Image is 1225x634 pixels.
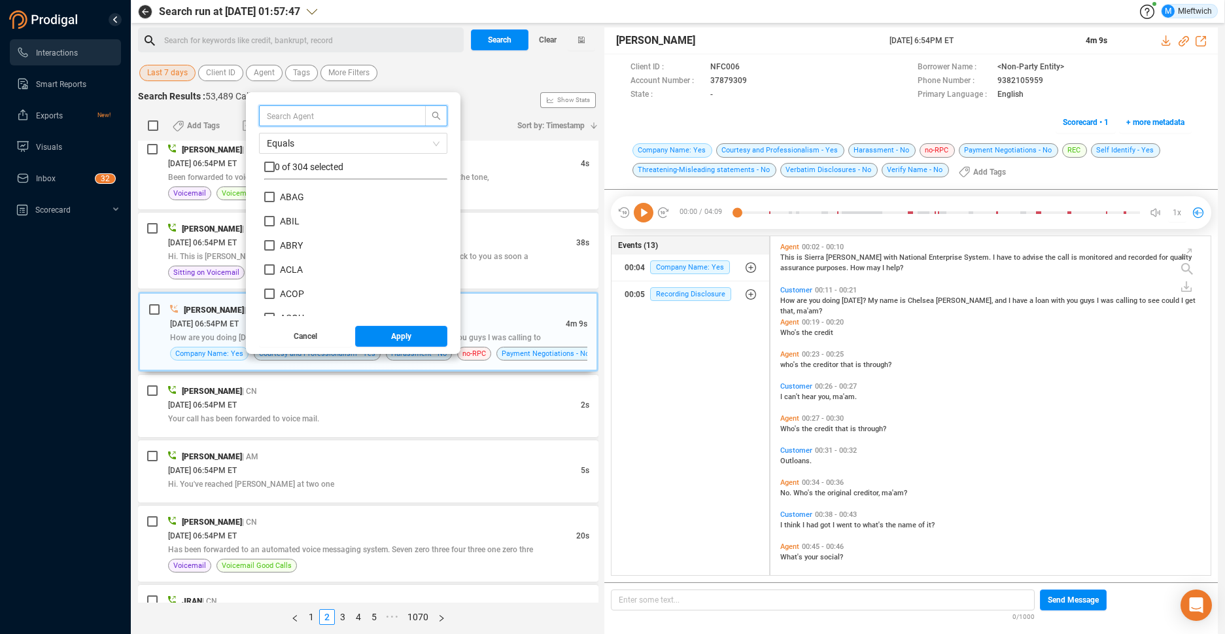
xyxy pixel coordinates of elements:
[813,361,840,369] span: creditor
[10,165,121,191] li: Inbox
[997,75,1043,88] span: 9382105959
[1148,296,1162,305] span: see
[882,264,886,272] span: I
[242,224,257,234] span: | CN
[10,71,121,97] li: Smart Reports
[1035,296,1051,305] span: loan
[267,109,405,123] input: Search Agent
[170,319,239,328] span: [DATE] 06:54PM ET
[367,610,381,624] a: 5
[797,253,804,262] span: is
[1091,143,1160,158] span: Self Identify - Yes
[929,253,964,262] span: Enterprise
[275,162,343,172] span: 0 of 304 selected
[802,328,814,337] span: the
[138,213,598,289] div: [PERSON_NAME]| CN[DATE] 06:54PM ET38sHi. This is [PERSON_NAME]. Please leave me a message, and I'...
[802,425,814,433] span: the
[918,61,991,75] span: Borrower Name :
[182,145,242,154] span: [PERSON_NAME]
[9,10,81,29] img: prodigal-logo
[804,553,820,561] span: your
[858,425,886,433] span: through?
[780,553,804,561] span: What's
[650,260,730,274] span: Company Name: Yes
[438,614,445,622] span: right
[898,521,918,529] span: name
[816,264,850,272] span: purposes.
[502,347,589,360] span: Payment Negotiations - No
[184,306,244,315] span: [PERSON_NAME]
[799,478,846,487] span: 00:34 - 00:36
[920,143,955,158] span: no-RPC
[997,253,1014,262] span: have
[780,350,799,359] span: Agent
[95,174,115,183] sup: 32
[138,292,598,372] div: [PERSON_NAME]| LL[DATE] 06:54PM ET4m 9sHow are you doing [DATE]? My name is [PERSON_NAME], and I ...
[168,480,334,489] span: Hi. You've reached [PERSON_NAME] at two one
[815,489,827,497] span: the
[854,489,882,497] span: creditor,
[835,425,850,433] span: that
[784,521,802,529] span: think
[182,518,242,527] span: [PERSON_NAME]
[618,239,658,251] span: Events (13)
[528,29,568,50] button: Clear
[1062,143,1087,158] span: REC
[97,102,111,128] span: New!
[716,143,844,158] span: Courtesy and Professionalism - Yes
[802,393,818,401] span: hear
[366,609,382,625] li: 5
[1009,296,1012,305] span: I
[780,328,802,337] span: Who's
[814,328,833,337] span: credit
[509,115,598,136] button: Sort by: Timestamp
[1114,253,1128,262] span: and
[175,347,243,360] span: Company Name: Yes
[159,4,300,20] span: Search run at [DATE] 01:57:47
[625,257,645,278] div: 00:04
[826,253,884,262] span: [PERSON_NAME]
[1173,202,1181,223] span: 1x
[170,333,541,342] span: How are you doing [DATE]? My name is [PERSON_NAME], and I have a loan with you guys I was calling to
[285,65,318,81] button: Tags
[889,35,1070,46] span: [DATE] 6:54PM ET
[936,296,995,305] span: [PERSON_NAME],
[168,545,533,554] span: Has been forwarded to an automated voice messaging system. Seven zero three four three one zero thre
[242,452,258,461] span: | AM
[842,296,868,305] span: [DATE]?
[168,173,489,182] span: Been forwarded to voice mail. The person you're trying to reach is not available. At the tone,
[1022,253,1045,262] span: advise
[863,361,891,369] span: through?
[1058,253,1071,262] span: call
[182,597,202,606] span: JRAN
[780,286,812,294] span: Customer
[403,609,433,625] li: 1070
[1012,610,1035,622] span: 0/1000
[918,88,991,102] span: Primary Language :
[863,521,886,529] span: what's
[951,162,1014,183] button: Add Tags
[1080,296,1097,305] span: guys
[36,111,63,120] span: Exports
[303,609,319,625] li: 1
[780,457,812,465] span: Outloans.
[993,253,997,262] span: I
[1063,112,1109,133] span: Scorecard • 1
[882,163,949,177] span: Verify Name - No
[36,48,78,58] span: Interactions
[809,296,822,305] span: you
[625,284,645,305] div: 00:05
[833,521,837,529] span: I
[280,313,304,323] span: ACOU
[182,452,242,461] span: [PERSON_NAME]
[612,255,769,281] button: 00:04Company Name: Yes
[539,29,557,50] span: Clear
[908,296,936,305] span: Chelsea
[1012,296,1029,305] span: have
[780,510,812,519] span: Customer
[797,296,809,305] span: are
[630,61,704,75] span: Client ID :
[812,446,859,455] span: 00:31 - 00:32
[319,609,335,625] li: 2
[351,610,366,624] a: 4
